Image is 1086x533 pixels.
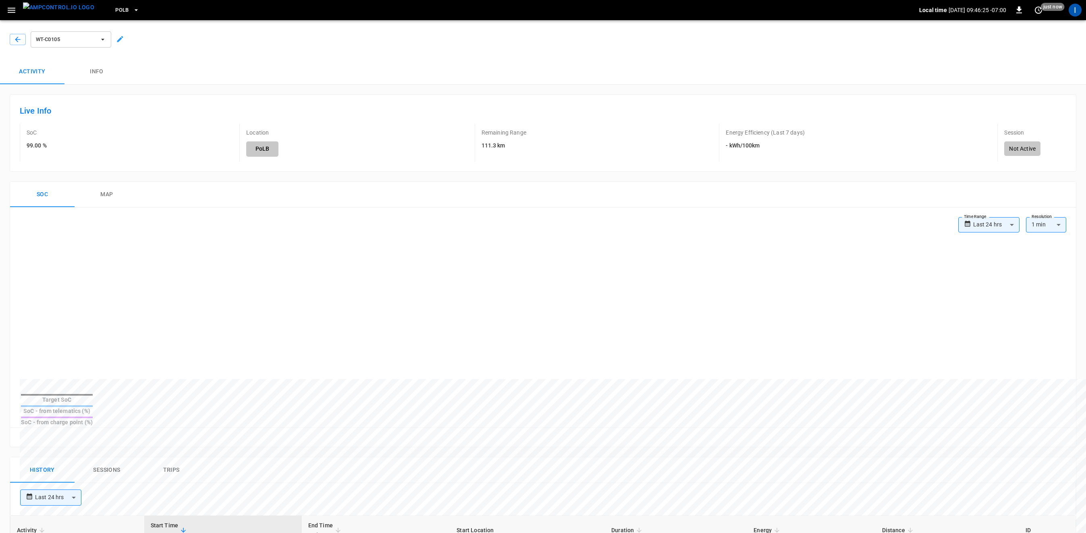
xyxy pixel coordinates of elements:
button: Info [64,59,129,85]
p: [DATE] 09:46:25 -07:00 [949,6,1006,14]
div: 1 min [1026,217,1066,232]
label: Time Range [964,214,986,220]
div: Last 24 hrs [35,490,81,505]
span: just now [1041,3,1065,11]
h6: 99.00 % [27,141,47,150]
div: Last 24 hrs [973,217,1020,232]
h6: - kWh/100km [726,141,805,150]
button: Trips [139,457,203,483]
span: WT-C0105 [36,35,96,44]
p: Location [246,129,269,137]
p: Energy Efficiency (Last 7 days) [726,129,805,137]
h6: 111.3 km [482,141,526,150]
button: set refresh interval [1032,4,1045,17]
p: Not Active [1009,145,1036,153]
button: Sessions [75,457,139,483]
p: Remaining Range [482,129,526,137]
span: PoLB [115,6,129,15]
button: map [75,182,139,207]
p: Local time [919,6,947,14]
button: WT-C0105 [31,31,111,48]
h6: PoLB [246,141,278,157]
button: History [10,457,75,483]
h6: Live Info [20,104,1066,117]
button: Soc [10,182,75,207]
img: ampcontrol.io logo [23,2,94,12]
p: SoC [27,129,37,137]
div: profile-icon [1069,4,1082,17]
button: PoLB [112,2,143,18]
label: Resolution [1032,214,1052,220]
p: Session [1004,129,1024,137]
